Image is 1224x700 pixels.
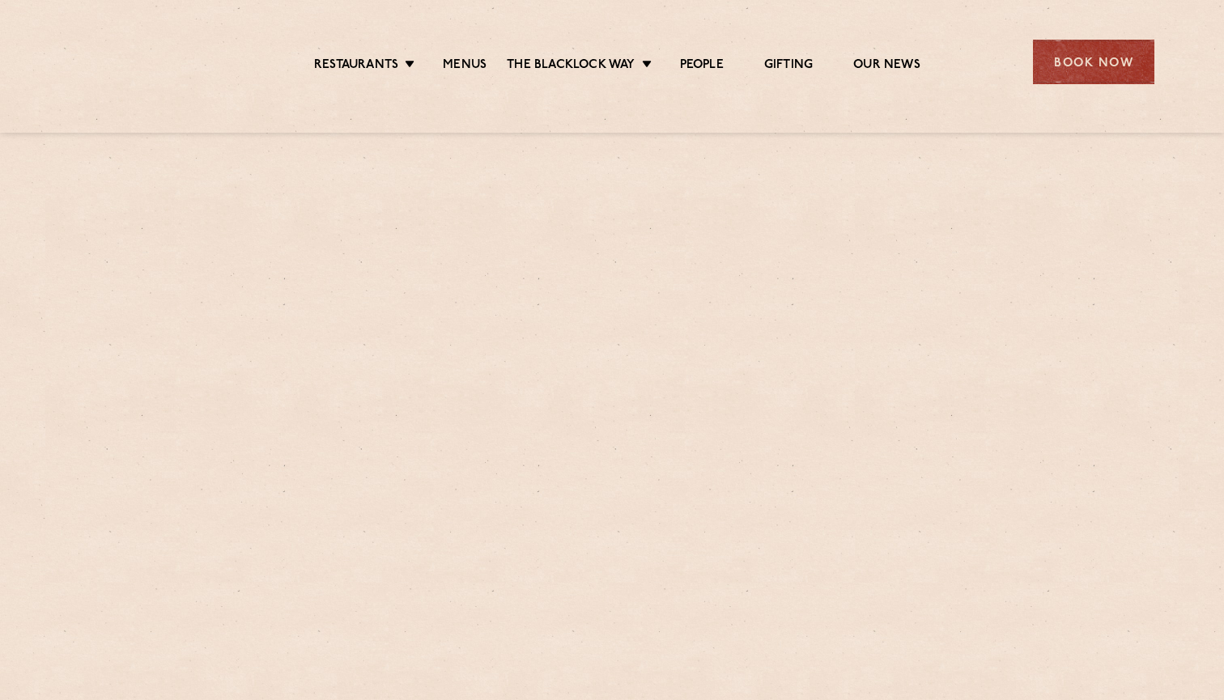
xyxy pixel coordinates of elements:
a: Our News [853,57,920,75]
a: Gifting [764,57,813,75]
a: The Blacklock Way [507,57,635,75]
a: People [680,57,724,75]
div: Book Now [1033,40,1154,84]
a: Menus [443,57,487,75]
img: svg%3E [70,15,210,108]
a: Restaurants [314,57,398,75]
